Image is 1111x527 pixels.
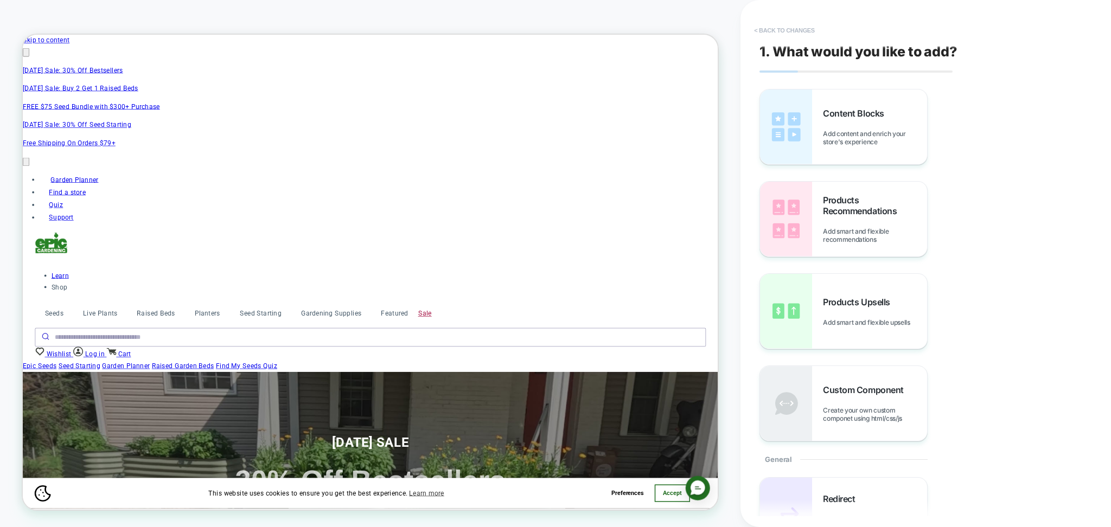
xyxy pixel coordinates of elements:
button: < Back to changes [749,22,820,39]
span: Add smart and flexible upsells [823,318,915,326]
span: Add content and enrich your store's experience [823,130,927,146]
span: Create your own custom componet using html/css/js [823,406,927,422]
span: Products Recommendations [823,195,927,216]
span: Add smart and flexible recommendations [823,227,927,243]
span: Content Blocks [823,108,889,119]
div: General [759,441,928,477]
span: Custom Component [823,384,909,395]
span: 1. What would you like to add? [759,43,957,60]
span: Products Upsells [823,297,895,307]
span: Redirect [823,493,860,504]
